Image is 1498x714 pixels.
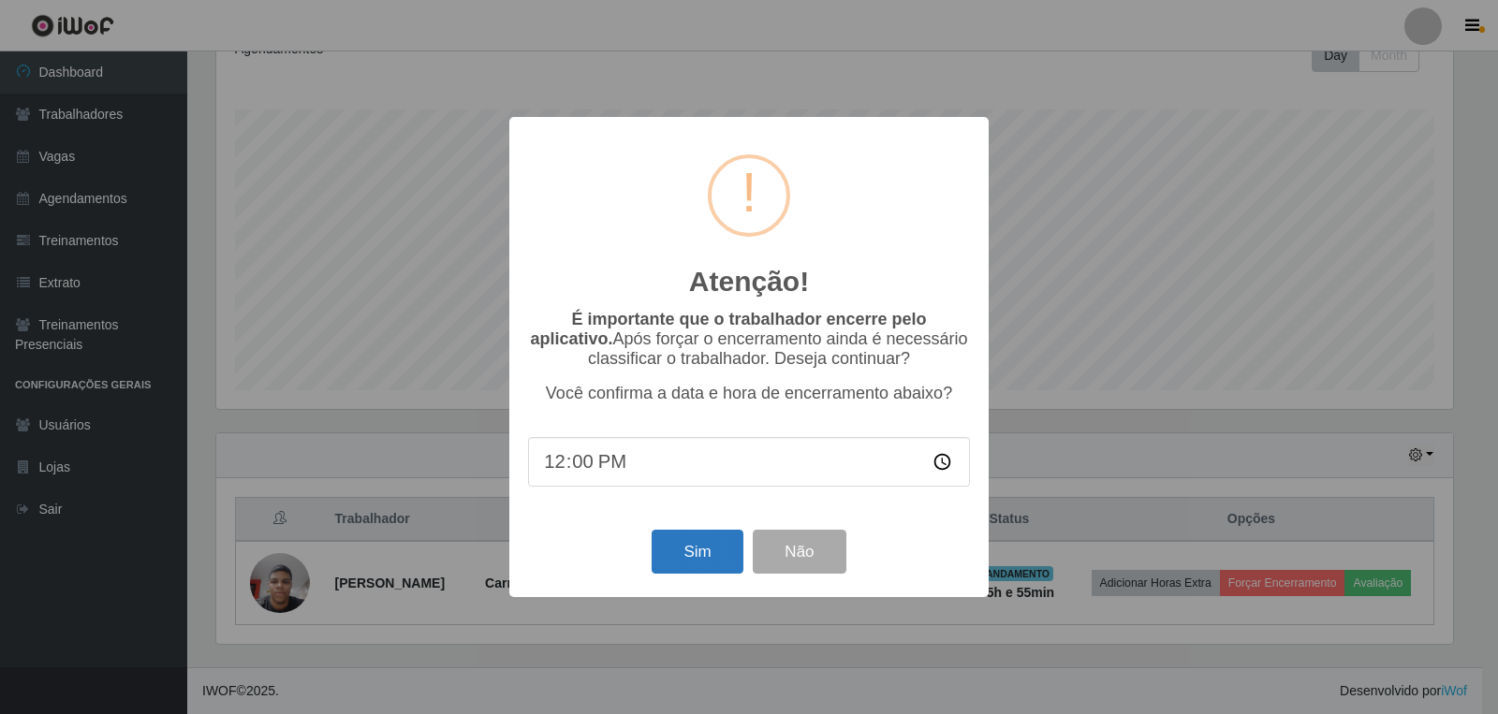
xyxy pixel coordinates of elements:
[530,310,926,348] b: É importante que o trabalhador encerre pelo aplicativo.
[652,530,742,574] button: Sim
[528,310,970,369] p: Após forçar o encerramento ainda é necessário classificar o trabalhador. Deseja continuar?
[753,530,845,574] button: Não
[528,384,970,403] p: Você confirma a data e hora de encerramento abaixo?
[689,265,809,299] h2: Atenção!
